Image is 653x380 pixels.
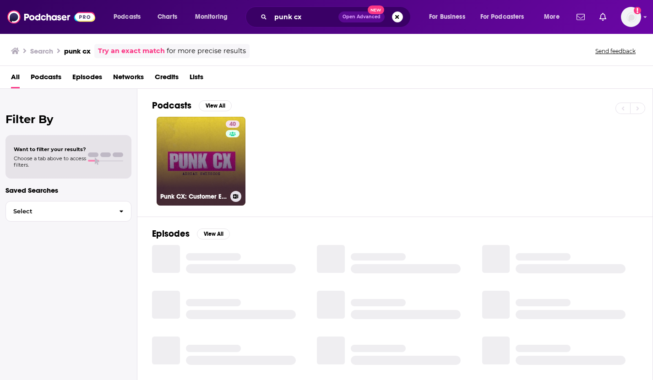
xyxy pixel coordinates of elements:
[152,228,190,239] h2: Episodes
[98,46,165,56] a: Try an exact match
[226,120,239,128] a: 40
[199,100,232,111] button: View All
[195,11,228,23] span: Monitoring
[107,10,152,24] button: open menu
[155,70,179,88] a: Credits
[197,228,230,239] button: View All
[7,8,95,26] img: Podchaser - Follow, Share and Rate Podcasts
[621,7,641,27] span: Logged in as patiencebaldacci
[271,10,338,24] input: Search podcasts, credits, & more...
[429,11,465,23] span: For Business
[5,201,131,222] button: Select
[573,9,588,25] a: Show notifications dropdown
[157,117,245,206] a: 40Punk CX: Customer Experience Insights with [PERSON_NAME]
[30,47,53,55] h3: Search
[621,7,641,27] button: Show profile menu
[14,155,86,168] span: Choose a tab above to access filters.
[11,70,20,88] a: All
[113,70,144,88] a: Networks
[338,11,385,22] button: Open AdvancedNew
[152,100,191,111] h2: Podcasts
[474,10,538,24] button: open menu
[31,70,61,88] a: Podcasts
[114,11,141,23] span: Podcasts
[538,10,571,24] button: open menu
[160,193,227,201] h3: Punk CX: Customer Experience Insights with [PERSON_NAME]
[596,9,610,25] a: Show notifications dropdown
[189,10,239,24] button: open menu
[480,11,524,23] span: For Podcasters
[229,120,236,129] span: 40
[6,208,112,214] span: Select
[5,113,131,126] h2: Filter By
[634,7,641,14] svg: Add a profile image
[72,70,102,88] a: Episodes
[190,70,203,88] a: Lists
[5,186,131,195] p: Saved Searches
[254,6,419,27] div: Search podcasts, credits, & more...
[544,11,560,23] span: More
[152,10,183,24] a: Charts
[14,146,86,152] span: Want to filter your results?
[621,7,641,27] img: User Profile
[167,46,246,56] span: for more precise results
[593,47,638,55] button: Send feedback
[423,10,477,24] button: open menu
[368,5,384,14] span: New
[64,47,91,55] h3: punk cx
[152,228,230,239] a: EpisodesView All
[152,100,232,111] a: PodcastsView All
[158,11,177,23] span: Charts
[343,15,381,19] span: Open Advanced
